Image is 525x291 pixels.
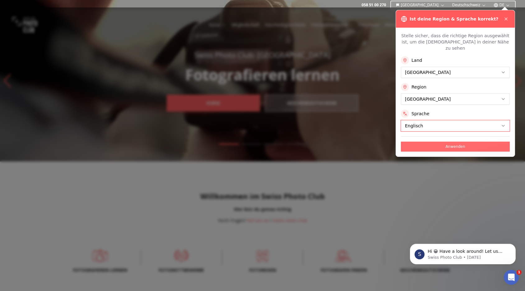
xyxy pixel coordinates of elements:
span: 1 [517,270,522,275]
button: Deutschschweiz [450,1,489,9]
p: Stelle sicher, dass die richtige Region ausgewählt ist, um die [DEMOGRAPHIC_DATA] in deiner Nähe ... [401,33,510,51]
button: [GEOGRAPHIC_DATA] [393,1,447,9]
label: Sprache [411,111,429,117]
iframe: Intercom live chat [504,270,519,285]
label: Region [411,84,426,90]
iframe: Intercom notifications message [401,231,525,274]
button: DE [491,1,513,9]
h3: Ist deine Region & Sprache korrekt? [410,16,498,22]
label: Land [411,57,422,63]
a: 058 51 00 270 [361,2,386,7]
button: Anwenden [401,142,510,152]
